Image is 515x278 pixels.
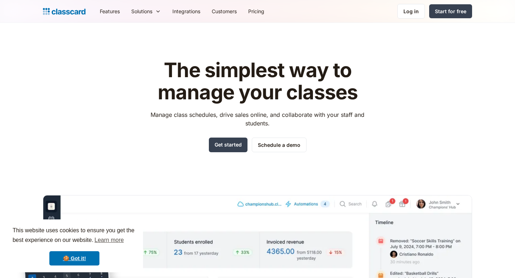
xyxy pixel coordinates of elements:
a: Features [94,3,126,19]
a: Get started [209,138,247,152]
span: This website uses cookies to ensure you get the best experience on our website. [13,226,136,245]
a: learn more about cookies [93,235,125,245]
div: Log in [403,8,419,15]
div: cookieconsent [6,219,143,272]
div: Solutions [131,8,152,15]
a: Start for free [429,4,472,18]
a: Customers [206,3,242,19]
a: Schedule a demo [252,138,306,152]
div: Start for free [435,8,466,15]
h1: The simplest way to manage your classes [144,59,371,103]
a: Pricing [242,3,270,19]
a: Integrations [167,3,206,19]
a: dismiss cookie message [49,251,99,265]
a: Log in [397,4,425,19]
div: Solutions [126,3,167,19]
p: Manage class schedules, drive sales online, and collaborate with your staff and students. [144,110,371,128]
a: home [43,6,85,16]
